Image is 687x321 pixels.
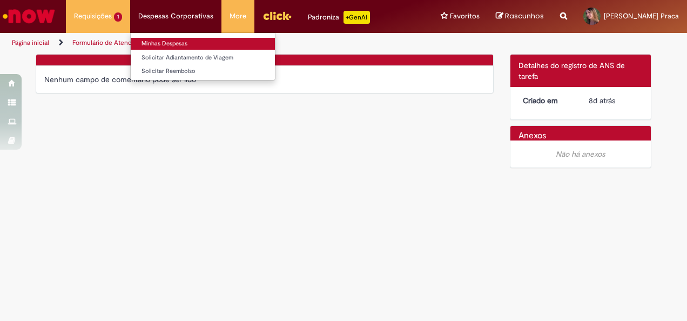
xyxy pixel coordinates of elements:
div: Nenhum campo de comentário pode ser lido [44,74,485,85]
span: 1 [114,12,122,22]
a: Solicitar Reembolso [131,65,275,77]
ul: Despesas Corporativas [130,32,275,81]
img: ServiceNow [1,5,57,27]
a: Página inicial [12,38,49,47]
a: Rascunhos [496,11,544,22]
dt: Criado em [515,95,581,106]
em: Não há anexos [556,149,605,159]
p: +GenAi [343,11,370,24]
time: 22/09/2025 08:16:26 [589,96,615,105]
span: Detalhes do registro de ANS de tarefa [518,61,625,81]
img: click_logo_yellow_360x200.png [262,8,292,24]
div: 22/09/2025 08:16:26 [589,95,639,106]
h2: Anexos [518,131,546,141]
span: [PERSON_NAME] Praca [604,11,679,21]
span: Favoritos [450,11,480,22]
a: Formulário de Atendimento [72,38,152,47]
span: Rascunhos [505,11,544,21]
ul: Trilhas de página [8,33,450,53]
span: More [230,11,246,22]
a: Solicitar Adiantamento de Viagem [131,52,275,64]
span: Despesas Corporativas [138,11,213,22]
span: Requisições [74,11,112,22]
div: Padroniza [308,11,370,24]
a: Minhas Despesas [131,38,275,50]
span: 8d atrás [589,96,615,105]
